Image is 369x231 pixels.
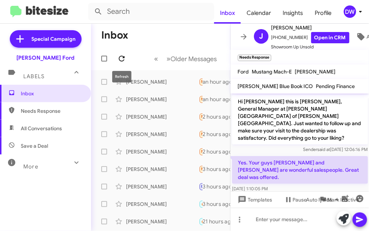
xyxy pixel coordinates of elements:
[316,83,355,89] span: Pending Finance
[201,219,214,224] span: 🔥 Hot
[203,131,238,138] div: 2 hours ago
[171,55,217,63] span: Older Messages
[203,113,238,120] div: 2 hours ago
[311,32,349,43] a: Open in CRM
[309,3,338,24] a: Profile
[306,193,341,206] span: Auto Fields
[338,5,361,18] button: DW
[201,97,232,101] span: Needs Response
[231,193,278,206] button: Templates
[238,83,313,89] span: [PERSON_NAME] Blue Book ICO
[10,30,82,48] a: Special Campaign
[88,3,214,20] input: Search
[203,183,238,190] div: 3 hours ago
[252,68,292,75] span: Mustang Mach-E
[199,77,203,86] div: Yes. Your guys [PERSON_NAME] and [PERSON_NAME] are wonderful salespeople. Great deal was offered.
[238,68,249,75] span: Ford
[201,132,232,136] span: Needs Response
[214,3,241,24] a: Inbox
[126,131,199,138] div: [PERSON_NAME]
[232,186,268,191] span: [DATE] 1:10:05 PM
[126,166,199,173] div: [PERSON_NAME]
[203,200,238,208] div: 3 hours ago
[295,68,336,75] span: [PERSON_NAME]
[21,107,83,115] span: Needs Response
[303,147,368,152] span: Sender [DATE] 12:06:16 PM
[203,166,238,173] div: 3 hours ago
[199,147,203,156] div: No it did not. The price that was initially agreed thru Facebook marketplace was 10k. When the ca...
[201,79,232,84] span: Needs Response
[241,3,277,24] a: Calendar
[203,96,238,103] div: an hour ago
[126,96,199,103] div: [PERSON_NAME]
[199,95,203,103] div: I came in to get a quote on selling my car. The quote was so incredibly low. I was very surprised...
[150,51,163,66] button: Previous
[126,78,199,85] div: [PERSON_NAME]
[201,167,232,171] span: Needs Response
[238,55,271,61] small: Needs Response
[21,90,83,97] span: Inbox
[201,114,232,119] span: Needs Response
[199,130,203,138] div: The offer was too low, otherwise everything went well.
[150,51,221,66] nav: Page navigation example
[203,218,240,225] div: 21 hours ago
[199,200,203,208] div: Do I need to print it out prior before coming?
[32,35,76,43] span: Special Campaign
[203,148,238,155] div: 2 hours ago
[232,156,368,184] p: Yes. Your guys [PERSON_NAME] and [PERSON_NAME] are wonderful salespeople. Great deal was offered.
[126,200,199,208] div: [PERSON_NAME]
[259,31,263,42] span: J
[271,43,349,51] span: Showroom Up Unsold
[154,54,158,63] span: «
[126,113,199,120] div: [PERSON_NAME]
[126,148,199,155] div: [PERSON_NAME]
[201,149,232,154] span: Needs Response
[199,217,203,226] div: Perfect. Does 5:30 or 6pm work better? Just to ensure we are ready for you when you get here
[126,183,199,190] div: [PERSON_NAME]
[271,23,349,32] span: [PERSON_NAME]
[23,73,44,80] span: Labels
[201,184,220,189] span: Important
[203,78,238,85] div: an hour ago
[301,193,347,206] button: Auto Fields
[317,147,330,152] span: said at
[236,193,272,206] span: Templates
[199,182,203,191] div: Ye garage kept 14000 miles what will you pay
[112,71,131,83] div: Refresh
[21,142,48,150] span: Save a Deal
[21,125,62,132] span: All Conversations
[23,163,38,170] span: More
[162,51,221,66] button: Next
[278,193,313,206] button: Pause
[17,54,75,61] div: [PERSON_NAME] Ford
[232,95,368,144] p: Hi [PERSON_NAME] this is [PERSON_NAME], General Manager at [PERSON_NAME][GEOGRAPHIC_DATA] of [PER...
[344,5,356,18] div: DW
[101,29,128,41] h1: Inbox
[271,32,349,43] span: [PHONE_NUMBER]
[201,202,214,206] span: 🔥 Hot
[126,218,199,225] div: [PERSON_NAME]
[199,112,203,121] div: Could not get a loan,but was treated well
[199,165,203,173] div: Am I going to get a good deal ?
[167,54,171,63] span: »
[277,3,309,24] a: Insights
